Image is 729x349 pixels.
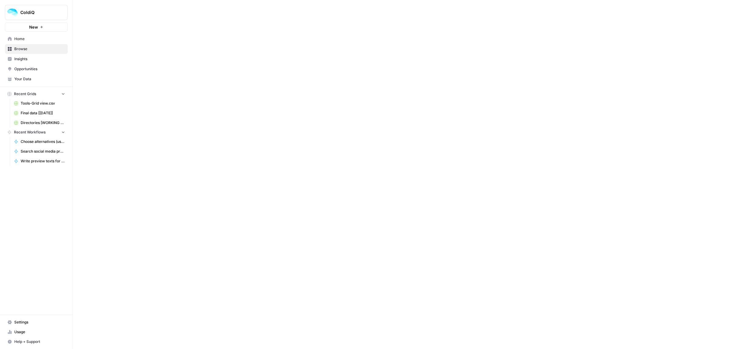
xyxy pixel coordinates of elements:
[5,34,68,44] a: Home
[14,66,65,72] span: Opportunities
[29,24,38,30] span: New
[5,327,68,337] a: Usage
[11,156,68,166] a: Write preview texts for best-of newsletter
[14,339,65,344] span: Help + Support
[14,130,46,135] span: Recent Workflows
[21,149,65,154] span: Search social media profiles (tavily)
[21,139,65,144] span: Choose alternatives (using LLM)
[5,64,68,74] a: Opportunities
[5,337,68,347] button: Help + Support
[11,147,68,156] a: Search social media profiles (tavily)
[11,108,68,118] a: Final data [[DATE]]
[5,317,68,327] a: Settings
[21,158,65,164] span: Write preview texts for best-of newsletter
[11,137,68,147] a: Choose alternatives (using LLM)
[21,101,65,106] span: Tools-Grid view.csv
[14,36,65,42] span: Home
[20,9,57,16] span: ColdiQ
[11,118,68,128] a: Directories [WORKING SHEET]
[5,22,68,32] button: New
[5,44,68,54] a: Browse
[5,128,68,137] button: Recent Workflows
[14,91,36,97] span: Recent Grids
[21,120,65,126] span: Directories [WORKING SHEET]
[14,76,65,82] span: Your Data
[14,56,65,62] span: Insights
[14,320,65,325] span: Settings
[7,7,18,18] img: ColdiQ Logo
[11,98,68,108] a: Tools-Grid view.csv
[5,5,68,20] button: Workspace: ColdiQ
[5,54,68,64] a: Insights
[14,329,65,335] span: Usage
[5,89,68,98] button: Recent Grids
[14,46,65,52] span: Browse
[21,110,65,116] span: Final data [[DATE]]
[5,74,68,84] a: Your Data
